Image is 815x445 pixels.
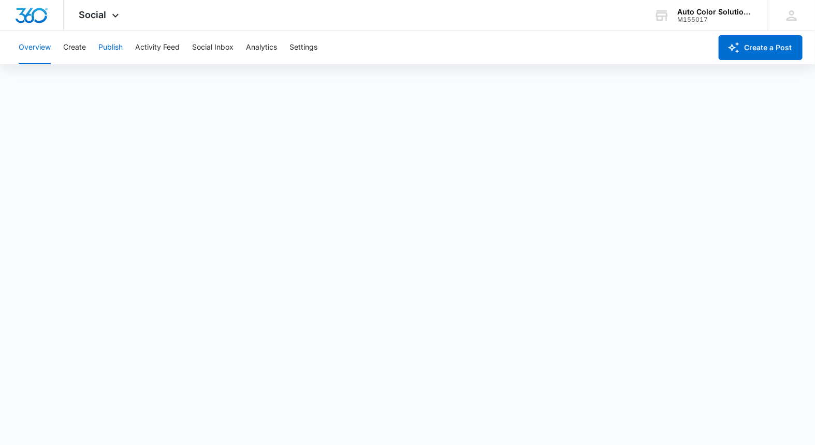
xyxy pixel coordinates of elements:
button: Social Inbox [192,31,234,64]
div: account name [677,8,753,16]
button: Activity Feed [135,31,180,64]
button: Analytics [246,31,277,64]
button: Overview [19,31,51,64]
button: Create a Post [719,35,803,60]
div: account id [677,16,753,23]
button: Settings [289,31,317,64]
span: Social [79,9,107,20]
button: Create [63,31,86,64]
button: Publish [98,31,123,64]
